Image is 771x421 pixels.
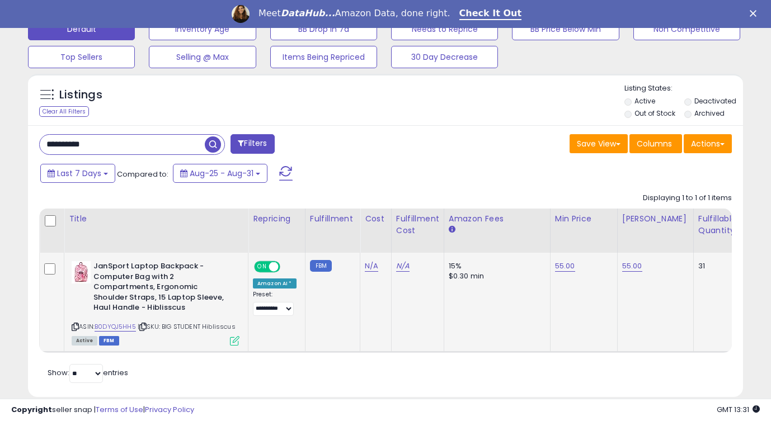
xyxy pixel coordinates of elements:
[253,213,300,225] div: Repricing
[255,262,269,272] span: ON
[232,5,250,23] img: Profile image for Georgie
[39,106,89,117] div: Clear All Filters
[555,261,575,272] a: 55.00
[634,108,675,118] label: Out of Stock
[634,96,655,106] label: Active
[449,213,546,225] div: Amazon Fees
[684,134,732,153] button: Actions
[717,404,760,415] span: 2025-09-10 13:31 GMT
[391,18,498,40] button: Needs to Reprice
[11,404,52,415] strong: Copyright
[310,260,332,272] small: FBM
[279,262,297,272] span: OFF
[310,213,355,225] div: Fulfillment
[459,8,522,20] a: Check It Out
[396,213,439,236] div: Fulfillment Cost
[40,164,115,183] button: Last 7 Days
[72,336,97,346] span: All listings currently available for purchase on Amazon
[258,8,450,19] div: Meet Amazon Data, done right.
[253,278,297,288] div: Amazon AI *
[555,213,613,225] div: Min Price
[48,367,128,378] span: Show: entries
[190,168,253,179] span: Aug-25 - Aug-31
[637,138,672,149] span: Columns
[365,261,378,272] a: N/A
[72,261,91,283] img: 51ZIYIikT0L._SL40_.jpg
[72,261,239,344] div: ASIN:
[173,164,267,183] button: Aug-25 - Aug-31
[93,261,229,316] b: JanSport Laptop Backpack - Computer Bag with 2 Compartments, Ergonomic Shoulder Straps, 15 Laptop...
[698,213,737,236] div: Fulfillable Quantity
[633,18,740,40] button: Non Competitive
[449,261,542,271] div: 15%
[138,322,236,331] span: | SKU: BIG STUDENT Hiblisscus
[624,83,743,94] p: Listing States:
[231,134,274,154] button: Filters
[622,213,689,225] div: [PERSON_NAME]
[253,291,297,316] div: Preset:
[396,261,410,272] a: N/A
[28,18,135,40] button: Default
[449,225,455,235] small: Amazon Fees.
[149,46,256,68] button: Selling @ Max
[365,213,387,225] div: Cost
[59,87,102,103] h5: Listings
[698,261,733,271] div: 31
[149,18,256,40] button: Inventory Age
[69,213,243,225] div: Title
[570,134,628,153] button: Save View
[512,18,619,40] button: BB Price Below Min
[11,405,194,415] div: seller snap | |
[99,336,119,346] span: FBM
[629,134,682,153] button: Columns
[270,46,377,68] button: Items Being Repriced
[391,46,498,68] button: 30 Day Decrease
[95,322,136,332] a: B0DYQJ5HH5
[449,271,542,281] div: $0.30 min
[57,168,101,179] span: Last 7 Days
[28,46,135,68] button: Top Sellers
[281,8,335,18] i: DataHub...
[694,96,736,106] label: Deactivated
[622,261,642,272] a: 55.00
[96,404,143,415] a: Terms of Use
[270,18,377,40] button: BB Drop in 7d
[750,10,761,17] div: Close
[145,404,194,415] a: Privacy Policy
[694,108,725,118] label: Archived
[117,169,168,179] span: Compared to:
[643,193,732,204] div: Displaying 1 to 1 of 1 items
